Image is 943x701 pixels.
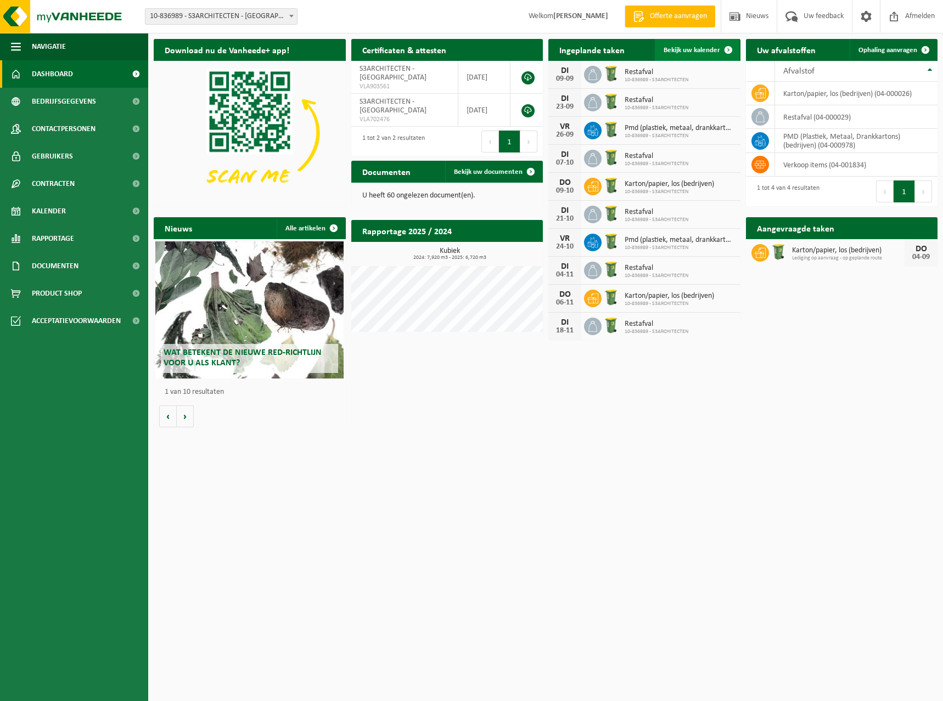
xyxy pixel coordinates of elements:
span: Ophaling aanvragen [858,47,917,54]
span: S3ARCHITECTEN - [GEOGRAPHIC_DATA] [360,98,426,115]
td: [DATE] [458,61,510,94]
img: WB-0240-HPE-GN-50 [602,120,620,139]
h3: Kubiek [357,247,543,261]
span: 10-836989 - S3ARCHITECTEN [625,329,688,335]
span: 10-836989 - S3ARCHITECTEN [625,273,688,279]
img: WB-0240-HPE-GN-50 [602,92,620,111]
span: Contactpersonen [32,115,96,143]
span: Navigatie [32,33,66,60]
div: 18-11 [554,327,576,335]
p: U heeft 60 ongelezen document(en). [362,192,532,200]
span: Lediging op aanvraag - op geplande route [792,255,905,262]
span: Offerte aanvragen [647,11,710,22]
a: Bekijk uw kalender [655,39,739,61]
div: 26-09 [554,131,576,139]
span: Restafval [625,208,688,217]
h2: Aangevraagde taken [746,217,845,239]
span: Contracten [32,170,75,197]
img: WB-0240-HPE-GN-50 [602,260,620,279]
button: Vorige [159,405,177,427]
button: Volgende [177,405,194,427]
img: WB-0240-HPE-GN-50 [602,64,620,83]
div: 1 tot 4 van 4 resultaten [751,179,819,203]
h2: Certificaten & attesten [351,39,457,60]
div: 24-10 [554,243,576,251]
div: DI [554,150,576,159]
button: 1 [894,180,915,202]
span: Pmd (plastiek, metaal, drankkartons) (bedrijven) [625,124,735,133]
img: WB-0240-HPE-GN-50 [769,242,788,261]
img: WB-0240-HPE-GN-50 [602,288,620,307]
span: Restafval [625,68,688,77]
span: S3ARCHITECTEN - [GEOGRAPHIC_DATA] [360,65,426,82]
a: Ophaling aanvragen [850,39,936,61]
button: Previous [481,131,499,152]
a: Offerte aanvragen [625,5,715,27]
img: WB-0240-HPE-GN-50 [602,316,620,335]
span: Karton/papier, los (bedrijven) [792,246,905,255]
div: DI [554,206,576,215]
span: 10-836989 - S3ARCHITECTEN - MECHELEN [145,8,298,25]
span: Restafval [625,96,688,105]
span: 10-836989 - S3ARCHITECTEN [625,105,688,111]
div: 04-09 [910,253,932,261]
span: Gebruikers [32,143,73,170]
div: DI [554,262,576,271]
img: WB-0240-HPE-GN-50 [602,232,620,251]
div: VR [554,122,576,131]
div: 23-09 [554,103,576,111]
div: DO [910,245,932,253]
strong: [PERSON_NAME] [553,12,608,20]
div: VR [554,234,576,243]
a: Bekijk uw documenten [445,161,542,183]
div: DO [554,290,576,299]
span: 10-836989 - S3ARCHITECTEN [625,77,688,83]
a: Wat betekent de nieuwe RED-richtlijn voor u als klant? [155,241,344,378]
span: 10-836989 - S3ARCHITECTEN [625,133,735,139]
div: 1 tot 2 van 2 resultaten [357,129,425,154]
td: [DATE] [458,94,510,127]
span: Restafval [625,320,688,329]
div: DI [554,66,576,75]
span: Wat betekent de nieuwe RED-richtlijn voor u als klant? [164,348,322,368]
span: 10-836989 - S3ARCHITECTEN [625,189,714,195]
span: VLA903561 [360,82,450,91]
h2: Uw afvalstoffen [746,39,827,60]
h2: Rapportage 2025 / 2024 [351,220,463,241]
td: karton/papier, los (bedrijven) (04-000026) [775,82,938,105]
a: Bekijk rapportage [461,241,542,263]
span: Rapportage [32,225,74,252]
span: Restafval [625,264,688,273]
span: Karton/papier, los (bedrijven) [625,180,714,189]
td: PMD (Plastiek, Metaal, Drankkartons) (bedrijven) (04-000978) [775,129,938,153]
span: 2024: 7,920 m3 - 2025: 6,720 m3 [357,255,543,261]
span: Documenten [32,252,78,280]
div: 21-10 [554,215,576,223]
div: 07-10 [554,159,576,167]
h2: Documenten [351,161,422,182]
div: 04-11 [554,271,576,279]
span: Bekijk uw kalender [664,47,720,54]
button: Next [520,131,537,152]
span: Kalender [32,197,66,225]
td: restafval (04-000029) [775,105,938,129]
img: WB-0240-HPE-GN-50 [602,204,620,223]
div: 06-11 [554,299,576,307]
h2: Download nu de Vanheede+ app! [154,39,300,60]
h2: Nieuws [154,217,203,239]
span: VLA702476 [360,115,450,124]
span: Bedrijfsgegevens [32,88,96,115]
span: 10-836989 - S3ARCHITECTEN [625,245,735,251]
button: Previous [876,180,894,202]
div: 09-09 [554,75,576,83]
span: Dashboard [32,60,73,88]
div: DO [554,178,576,187]
div: DI [554,318,576,327]
p: 1 van 10 resultaten [165,388,340,396]
span: Bekijk uw documenten [454,168,523,176]
span: 10-836989 - S3ARCHITECTEN [625,161,688,167]
span: Pmd (plastiek, metaal, drankkartons) (bedrijven) [625,236,735,245]
span: 10-836989 - S3ARCHITECTEN [625,301,714,307]
img: WB-0240-HPE-GN-50 [602,148,620,167]
button: 1 [499,131,520,152]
